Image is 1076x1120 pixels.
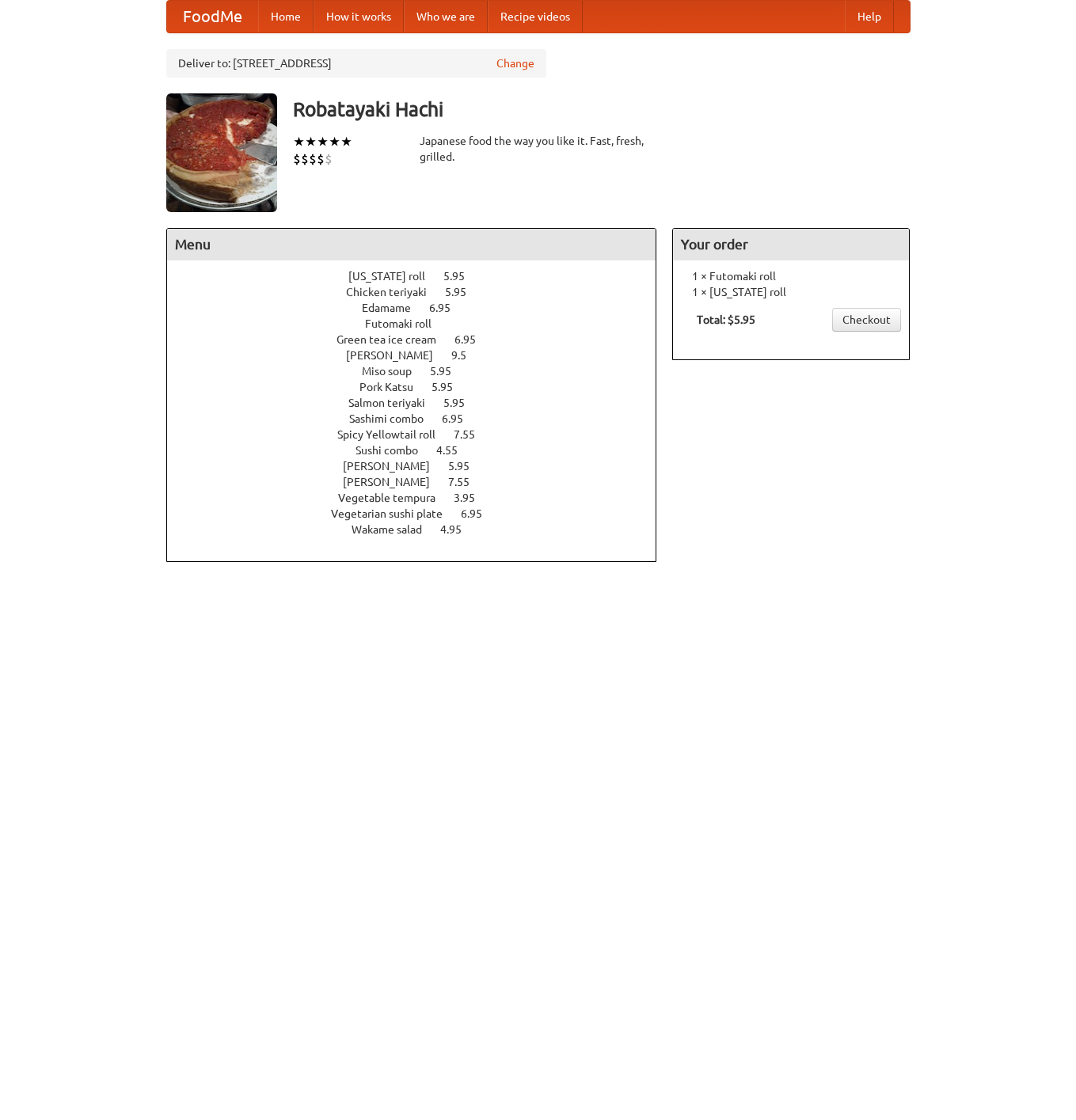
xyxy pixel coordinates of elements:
[352,523,438,536] span: Wakame salad
[362,365,481,378] a: Miso soup 5.95
[293,150,301,168] li: $
[293,133,305,150] li: ★
[673,229,909,260] h4: Your order
[338,492,504,504] a: Vegetable tempura 3.95
[681,284,901,300] li: 1 × [US_STATE] roll
[349,412,492,425] a: Sashimi combo 6.95
[343,460,446,473] span: [PERSON_NAME]
[337,428,504,441] a: Spicy Yellowtail roll 7.55
[348,397,494,409] a: Salmon teriyaki 5.95
[832,308,901,332] a: Checkout
[340,133,352,150] li: ★
[429,302,466,314] span: 6.95
[430,365,467,378] span: 5.95
[343,476,446,488] span: [PERSON_NAME]
[362,365,428,378] span: Miso soup
[343,476,499,488] a: [PERSON_NAME] 7.55
[346,349,496,362] a: [PERSON_NAME] 9.5
[293,93,911,125] h3: Robatayaki Hachi
[167,229,656,260] h4: Menu
[445,286,482,298] span: 5.95
[355,444,434,457] span: Sushi combo
[488,1,583,32] a: Recipe videos
[336,333,505,346] a: Green tea ice cream 6.95
[337,428,451,441] span: Spicy Yellowtail roll
[432,381,469,393] span: 5.95
[440,523,477,536] span: 4.95
[352,523,491,536] a: Wakame salad 4.95
[167,1,258,32] a: FoodMe
[448,476,485,488] span: 7.55
[305,133,317,150] li: ★
[496,55,534,71] a: Change
[355,444,487,457] a: Sushi combo 4.55
[681,268,901,284] li: 1 × Futomaki roll
[166,49,546,78] div: Deliver to: [STREET_ADDRESS]
[314,1,404,32] a: How it works
[325,150,333,168] li: $
[845,1,894,32] a: Help
[365,317,477,330] a: Futomaki roll
[346,286,443,298] span: Chicken teriyaki
[343,460,499,473] a: [PERSON_NAME] 5.95
[258,1,314,32] a: Home
[451,349,482,362] span: 9.5
[348,270,441,283] span: [US_STATE] roll
[338,492,451,504] span: Vegetable tempura
[329,133,340,150] li: ★
[336,333,452,346] span: Green tea ice cream
[309,150,317,168] li: $
[697,313,755,326] b: Total: $5.95
[454,333,492,346] span: 6.95
[362,302,480,314] a: Edamame 6.95
[346,349,449,362] span: [PERSON_NAME]
[362,302,427,314] span: Edamame
[348,397,441,409] span: Salmon teriyaki
[346,286,496,298] a: Chicken teriyaki 5.95
[331,507,511,520] a: Vegetarian sushi plate 6.95
[404,1,488,32] a: Who we are
[443,270,481,283] span: 5.95
[166,93,277,212] img: angular.jpg
[442,412,479,425] span: 6.95
[359,381,482,393] a: Pork Katsu 5.95
[317,133,329,150] li: ★
[420,133,657,165] div: Japanese food the way you like it. Fast, fresh, grilled.
[454,492,491,504] span: 3.95
[443,397,481,409] span: 5.95
[331,507,458,520] span: Vegetarian sushi plate
[301,150,309,168] li: $
[349,412,439,425] span: Sashimi combo
[448,460,485,473] span: 5.95
[365,317,447,330] span: Futomaki roll
[454,428,491,441] span: 7.55
[317,150,325,168] li: $
[348,270,494,283] a: [US_STATE] roll 5.95
[461,507,498,520] span: 6.95
[359,381,429,393] span: Pork Katsu
[436,444,473,457] span: 4.55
